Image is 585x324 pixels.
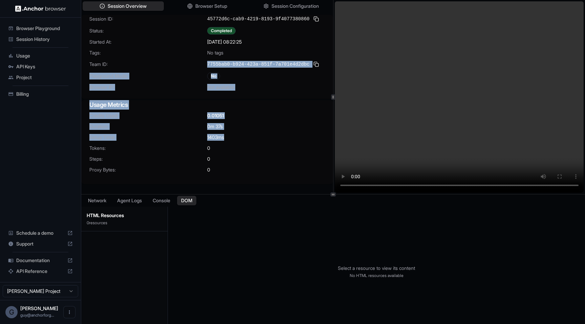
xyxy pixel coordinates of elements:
span: API Keys [16,63,73,70]
p: No HTML resources available [338,273,415,278]
p: Select a resource to view its content [338,265,415,272]
div: Billing [5,89,75,99]
span: No tags [207,49,223,56]
span: Support [16,240,65,247]
span: 1403 ms [207,134,224,141]
h3: Usage Metrics [89,100,325,110]
span: guy@anchorforge.io [20,313,54,318]
span: Setup Time: [89,134,207,141]
span: Session ID: [89,16,207,22]
span: Session Overview [108,3,147,9]
span: Started At: [89,39,207,45]
span: Session Configuration [272,3,319,9]
span: Tokens: [89,145,207,152]
span: Not available [207,84,234,91]
span: 0 [207,145,210,152]
span: Tags: [89,49,207,56]
div: API Reference [5,266,75,277]
div: API Keys [5,61,75,72]
div: Documentation [5,255,75,266]
span: Playground Mode: [89,73,207,79]
div: Usage [5,50,75,61]
span: [DATE] 08:22:25 [207,39,242,45]
p: 0 resource s [87,220,162,226]
span: Credits Used: [89,112,207,119]
button: Agent Logs [113,196,146,205]
span: Proxy Bytes: [89,166,207,173]
span: 7755bab0-b924-423a-851f-7a701e4d2dbc [207,61,309,68]
span: Documentation [16,257,65,264]
span: 0 [207,156,210,162]
span: Browser Setup [195,3,227,9]
div: Support [5,238,75,249]
span: Team ID: [89,61,207,68]
div: Schedule a demo [5,228,75,238]
span: API Reference [16,268,65,275]
span: 0 [207,166,210,173]
span: Guy Ben Simhon [20,305,58,311]
div: Completed [207,27,236,34]
img: Anchor Logo [15,5,66,12]
h3: HTML Resources [87,212,162,219]
div: G [5,306,18,318]
span: 45772d6c-cab9-4219-8193-9f4077380860 [207,16,309,22]
span: Steps: [89,156,207,162]
span: Schedule a demo [16,230,65,236]
span: Session History [16,36,73,43]
div: Session History [5,34,75,45]
div: Project [5,72,75,83]
span: Billing [16,91,73,97]
div: No [207,72,220,80]
div: Browser Playground [5,23,75,34]
button: Open menu [63,306,75,318]
span: Status: [89,27,207,34]
button: Network [84,196,110,205]
span: Duration: [89,123,207,130]
span: Browser Playground [16,25,73,32]
span: 0.01051 [207,112,224,119]
button: DOM [177,196,196,205]
span: Project [16,74,73,81]
button: Console [149,196,174,205]
span: Usage [16,52,73,59]
span: Browser IP: [89,84,207,91]
span: 0m 37s [207,123,223,130]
